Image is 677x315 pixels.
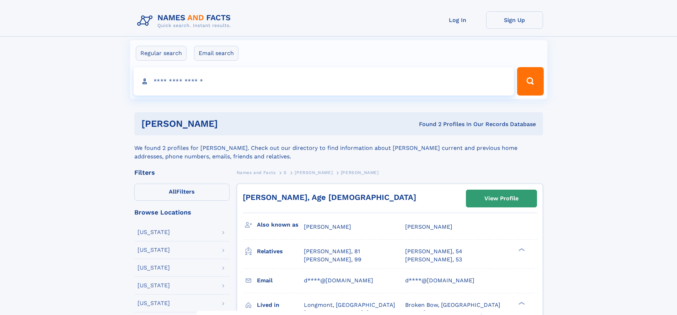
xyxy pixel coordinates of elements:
div: [US_STATE] [138,283,170,288]
div: Filters [134,169,230,176]
span: [PERSON_NAME] [405,223,452,230]
a: S [284,168,287,177]
span: [PERSON_NAME] [295,170,333,175]
span: S [284,170,287,175]
div: [US_STATE] [138,300,170,306]
div: Browse Locations [134,209,230,216]
span: Broken Bow, [GEOGRAPHIC_DATA] [405,302,500,308]
h3: Relatives [257,245,304,257]
span: [PERSON_NAME] [341,170,379,175]
a: Names and Facts [237,168,276,177]
a: Log In [429,11,486,29]
h1: [PERSON_NAME] [141,119,318,128]
h3: Email [257,275,304,287]
a: [PERSON_NAME], 54 [405,248,462,255]
div: We found 2 profiles for [PERSON_NAME]. Check out our directory to find information about [PERSON_... [134,135,543,161]
h3: Also known as [257,219,304,231]
span: [PERSON_NAME] [304,223,351,230]
a: [PERSON_NAME], 99 [304,256,361,264]
a: [PERSON_NAME], 81 [304,248,360,255]
span: Longmont, [GEOGRAPHIC_DATA] [304,302,395,308]
img: Logo Names and Facts [134,11,237,31]
label: Regular search [136,46,187,61]
input: search input [134,67,514,96]
a: [PERSON_NAME], Age [DEMOGRAPHIC_DATA] [243,193,416,202]
div: ❯ [517,301,525,305]
a: Sign Up [486,11,543,29]
label: Email search [194,46,238,61]
a: View Profile [466,190,537,207]
div: View Profile [484,190,519,207]
span: All [169,188,176,195]
button: Search Button [517,67,543,96]
a: [PERSON_NAME] [295,168,333,177]
div: Found 2 Profiles In Our Records Database [318,120,536,128]
div: [US_STATE] [138,229,170,235]
div: [US_STATE] [138,265,170,271]
label: Filters [134,184,230,201]
a: [PERSON_NAME], 53 [405,256,462,264]
h3: Lived in [257,299,304,311]
div: [US_STATE] [138,247,170,253]
div: ❯ [517,248,525,252]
